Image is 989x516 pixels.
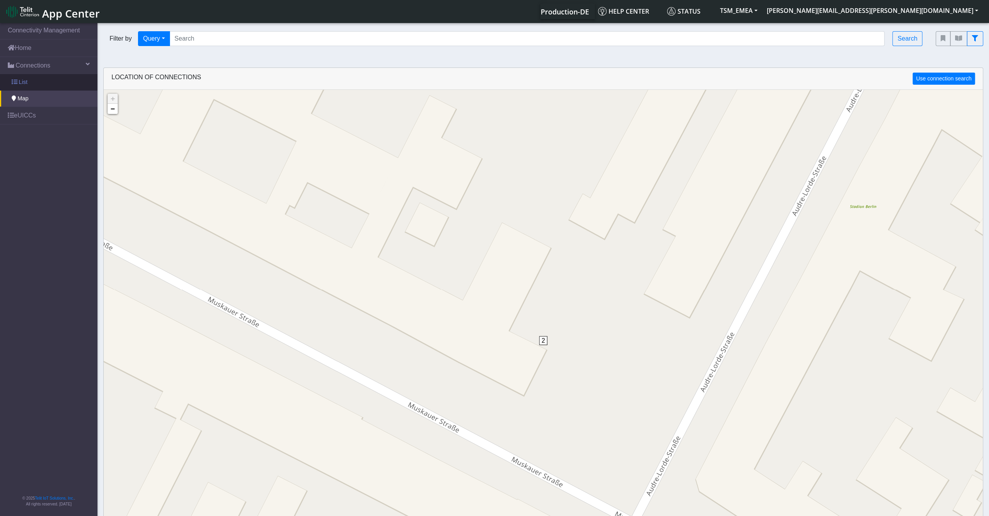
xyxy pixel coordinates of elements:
[541,7,589,16] span: Production-DE
[715,4,762,18] button: TSM_EMEA
[595,4,664,19] a: Help center
[664,4,715,19] a: Status
[103,34,138,43] span: Filter by
[667,7,701,16] span: Status
[913,73,975,85] button: Use connection search
[6,5,39,18] img: logo-telit-cinterion-gw-new.png
[539,336,547,345] span: 2
[6,3,99,20] a: App Center
[598,7,649,16] span: Help center
[18,94,28,103] span: Map
[104,68,983,90] div: LOCATION OF CONNECTIONS
[108,104,118,114] a: Zoom out
[19,78,27,87] span: List
[762,4,983,18] button: [PERSON_NAME][EMAIL_ADDRESS][PERSON_NAME][DOMAIN_NAME]
[936,31,983,46] div: fitlers menu
[540,4,589,19] a: Your current platform instance
[138,31,170,46] button: Query
[42,6,100,21] span: App Center
[170,31,885,46] input: Search...
[892,31,922,46] button: Search
[667,7,676,16] img: status.svg
[108,94,118,104] a: Zoom in
[539,336,547,359] div: 2
[16,61,50,70] span: Connections
[35,496,74,500] a: Telit IoT Solutions, Inc.
[598,7,607,16] img: knowledge.svg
